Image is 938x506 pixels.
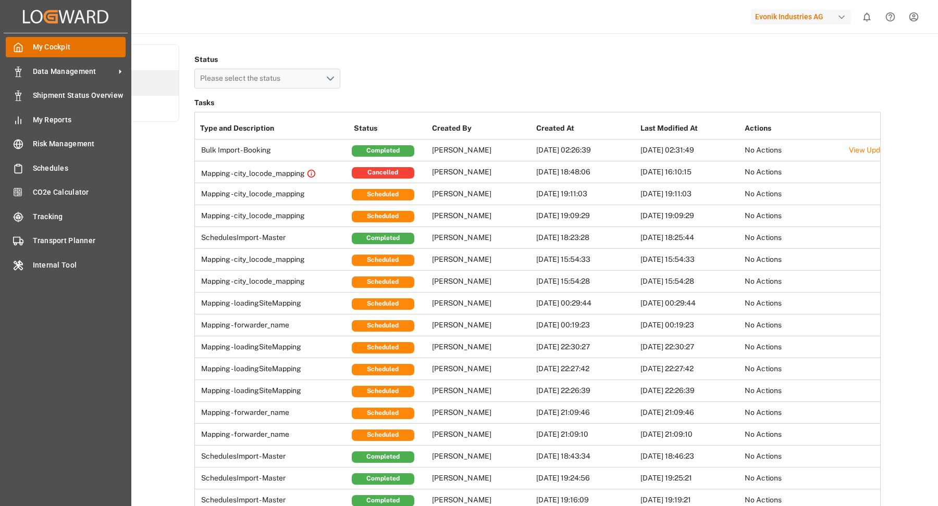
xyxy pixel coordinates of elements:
[195,118,351,140] th: Type and Description
[6,85,126,106] a: Shipment Status Overview
[638,140,742,161] td: [DATE] 02:31:49
[638,314,742,336] td: [DATE] 00:19:23
[855,5,879,29] button: show 0 new notifications
[429,205,534,227] td: [PERSON_NAME]
[352,342,414,353] div: Scheduled
[534,380,638,402] td: [DATE] 22:26:39
[195,227,351,249] td: SchedulesImport - Master
[638,161,742,183] td: [DATE] 16:10:15
[534,118,638,140] th: Created At
[745,343,782,351] span: No Actions
[33,211,126,222] span: Tracking
[534,249,638,271] td: [DATE] 15:54:33
[195,293,351,314] td: Mapping - loadingSiteMapping
[429,183,534,205] td: [PERSON_NAME]
[534,424,638,446] td: [DATE] 21:09:10
[429,293,534,314] td: [PERSON_NAME]
[429,446,534,467] td: [PERSON_NAME]
[745,299,782,307] span: No Actions
[879,5,902,29] button: Help Center
[638,183,742,205] td: [DATE] 19:11:03
[534,358,638,380] td: [DATE] 22:27:42
[429,358,534,380] td: [PERSON_NAME]
[352,255,414,266] div: Scheduled
[195,205,351,227] td: Mapping - city_locode_mapping
[638,227,742,249] td: [DATE] 18:25:44
[429,314,534,336] td: [PERSON_NAME]
[638,118,742,140] th: Last Modified At
[352,386,414,397] div: Scheduled
[195,424,351,446] td: Mapping - forwarder_name
[6,182,126,203] a: CO2e Calculator
[352,145,414,157] div: Completed
[195,380,351,402] td: Mapping - loadingSiteMapping
[429,140,534,161] td: [PERSON_NAME]
[194,69,340,88] button: open menu
[534,446,638,467] td: [DATE] 18:43:34
[6,109,126,130] a: My Reports
[352,167,414,179] div: Cancelled
[751,7,855,27] button: Evonik Industries AG
[195,446,351,467] td: SchedulesImport - Master
[6,37,126,57] a: My Cockpit
[745,189,782,198] span: No Actions
[6,158,126,178] a: Schedules
[745,277,782,285] span: No Actions
[6,231,126,251] a: Transport Planner
[745,430,782,438] span: No Actions
[194,52,340,67] h4: Status
[352,298,414,310] div: Scheduled
[745,408,782,416] span: No Actions
[429,271,534,293] td: [PERSON_NAME]
[195,314,351,336] td: Mapping - forwarder_name
[638,205,742,227] td: [DATE] 19:09:29
[638,249,742,271] td: [DATE] 15:54:33
[534,293,638,314] td: [DATE] 00:29:44
[745,452,782,460] span: No Actions
[638,293,742,314] td: [DATE] 00:29:44
[745,386,782,395] span: No Actions
[429,249,534,271] td: [PERSON_NAME]
[534,271,638,293] td: [DATE] 15:54:28
[745,474,782,482] span: No Actions
[534,402,638,424] td: [DATE] 21:09:46
[6,134,126,154] a: Risk Management
[751,9,851,24] div: Evonik Industries AG
[195,140,351,161] td: Bulk Import - Booking
[534,314,638,336] td: [DATE] 00:19:23
[745,233,782,242] span: No Actions
[745,168,782,176] span: No Actions
[745,321,782,329] span: No Actions
[33,187,126,198] span: CO2e Calculator
[195,358,351,380] td: Mapping - loadingSiteMapping
[33,235,126,246] span: Transport Planner
[33,66,115,77] span: Data Management
[33,138,126,149] span: Risk Management
[638,402,742,424] td: [DATE] 21:09:46
[638,446,742,467] td: [DATE] 18:46:23
[195,336,351,358] td: Mapping - loadingSiteMapping
[534,227,638,249] td: [DATE] 18:23:28
[33,163,126,174] span: Schedules
[638,467,742,489] td: [DATE] 19:25:21
[195,161,351,183] td: Mapping - city_locode_mapping
[429,402,534,424] td: [PERSON_NAME]
[429,380,534,402] td: [PERSON_NAME]
[429,161,534,183] td: [PERSON_NAME]
[429,227,534,249] td: [PERSON_NAME]
[352,276,414,288] div: Scheduled
[195,467,351,489] td: SchedulesImport - Master
[195,271,351,293] td: Mapping - city_locode_mapping
[352,233,414,244] div: Completed
[33,115,126,125] span: My Reports
[195,249,351,271] td: Mapping - city_locode_mapping
[638,336,742,358] td: [DATE] 22:30:27
[351,118,429,140] th: Status
[534,467,638,489] td: [DATE] 19:24:56
[352,408,414,419] div: Scheduled
[638,358,742,380] td: [DATE] 22:27:42
[352,473,414,485] div: Completed
[352,451,414,463] div: Completed
[745,364,782,373] span: No Actions
[352,189,414,200] div: Scheduled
